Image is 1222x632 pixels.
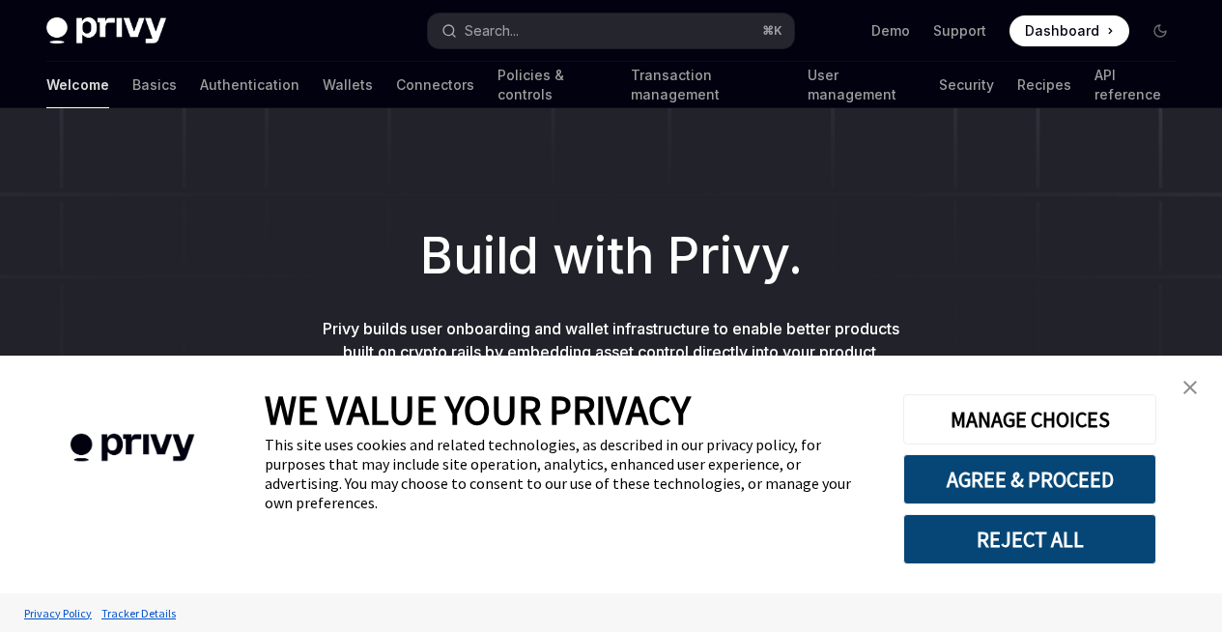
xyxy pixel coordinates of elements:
span: ⌘ K [762,23,782,39]
a: close banner [1171,368,1209,407]
button: MANAGE CHOICES [903,394,1156,445]
a: Dashboard [1009,15,1129,46]
img: company logo [29,406,236,490]
a: Basics [132,62,177,108]
a: Policies & controls [497,62,608,108]
div: Search... [465,19,519,43]
a: Transaction management [631,62,783,108]
img: close banner [1183,381,1197,394]
button: REJECT ALL [903,514,1156,564]
img: dark logo [46,17,166,44]
button: AGREE & PROCEED [903,454,1156,504]
a: Recipes [1017,62,1071,108]
a: User management [808,62,917,108]
a: Security [939,62,994,108]
a: Privacy Policy [19,596,97,630]
a: Wallets [323,62,373,108]
button: Open search [428,14,794,48]
span: Dashboard [1025,21,1099,41]
span: Privy builds user onboarding and wallet infrastructure to enable better products built on crypto ... [323,319,899,361]
span: WE VALUE YOUR PRIVACY [265,385,691,435]
a: Tracker Details [97,596,181,630]
button: Toggle dark mode [1145,15,1176,46]
a: Demo [871,21,910,41]
a: Welcome [46,62,109,108]
a: Authentication [200,62,299,108]
a: API reference [1094,62,1176,108]
a: Connectors [396,62,474,108]
a: Support [933,21,986,41]
div: This site uses cookies and related technologies, as described in our privacy policy, for purposes... [265,435,874,512]
h1: Build with Privy. [31,218,1191,294]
